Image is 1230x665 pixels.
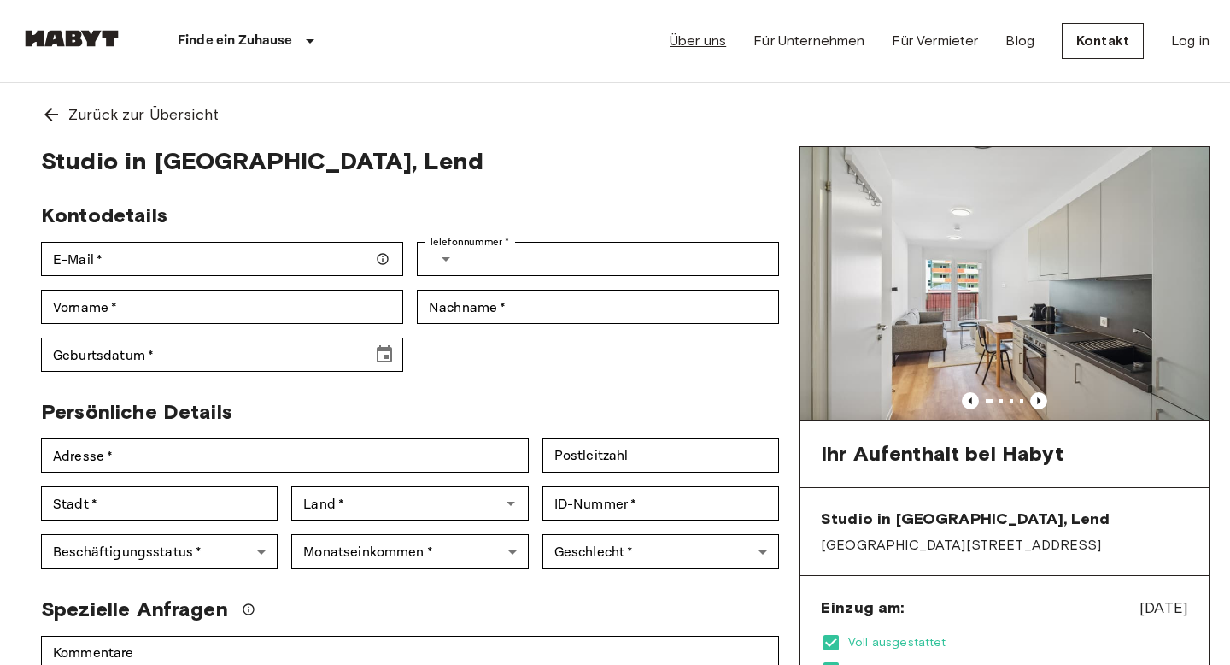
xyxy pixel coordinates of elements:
div: E-Mail [41,242,403,276]
a: Blog [1005,31,1034,51]
span: Kontodetails [41,203,167,227]
div: Postleitzahl [542,438,779,473]
span: [GEOGRAPHIC_DATA][STREET_ADDRESS] [821,536,1188,555]
div: Nachname [417,290,779,324]
p: Finde ein Zuhause [178,31,293,51]
button: Open [499,491,523,515]
svg: Stellen Sie sicher, dass Ihre E-Mail-Adresse korrekt ist — wir senden Ihre Buchungsdetails dorthin. [376,252,389,266]
img: Habyt [20,30,123,47]
div: Stadt [41,486,278,521]
span: Voll ausgestattet [848,634,1188,651]
div: Adresse [41,438,529,473]
span: [DATE] [1139,597,1188,619]
a: Über uns [670,31,726,51]
button: Previous image [1030,392,1047,409]
span: Studio in [GEOGRAPHIC_DATA], Lend [821,509,1188,529]
span: Studio in [GEOGRAPHIC_DATA], Lend [41,146,779,175]
button: Choose date [367,338,401,372]
span: Ihr Aufenthalt bei Habyt [821,441,1064,467]
button: Select country [429,242,463,276]
span: Einzug am: [821,597,905,618]
a: Zurück zur Übersicht [20,83,1209,146]
div: Vorname [41,290,403,324]
button: Previous image [962,392,979,409]
a: Für Unternehmen [753,31,864,51]
svg: Wir werden unser Bestes tun, um Ihre Anfrage zu erfüllen, aber bitte beachten Sie, dass wir Ihre ... [242,603,255,616]
span: Persönliche Details [41,399,232,424]
span: Spezielle Anfragen [41,597,228,622]
span: Zurück zur Übersicht [68,103,219,126]
a: Für Vermieter [892,31,978,51]
a: Kontakt [1062,23,1144,59]
a: Log in [1171,31,1209,51]
div: ID-Nummer [542,486,779,521]
label: Telefonnummer [429,234,509,250]
img: Marketing picture of unit AT-21-001-012-01 [800,147,1209,420]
